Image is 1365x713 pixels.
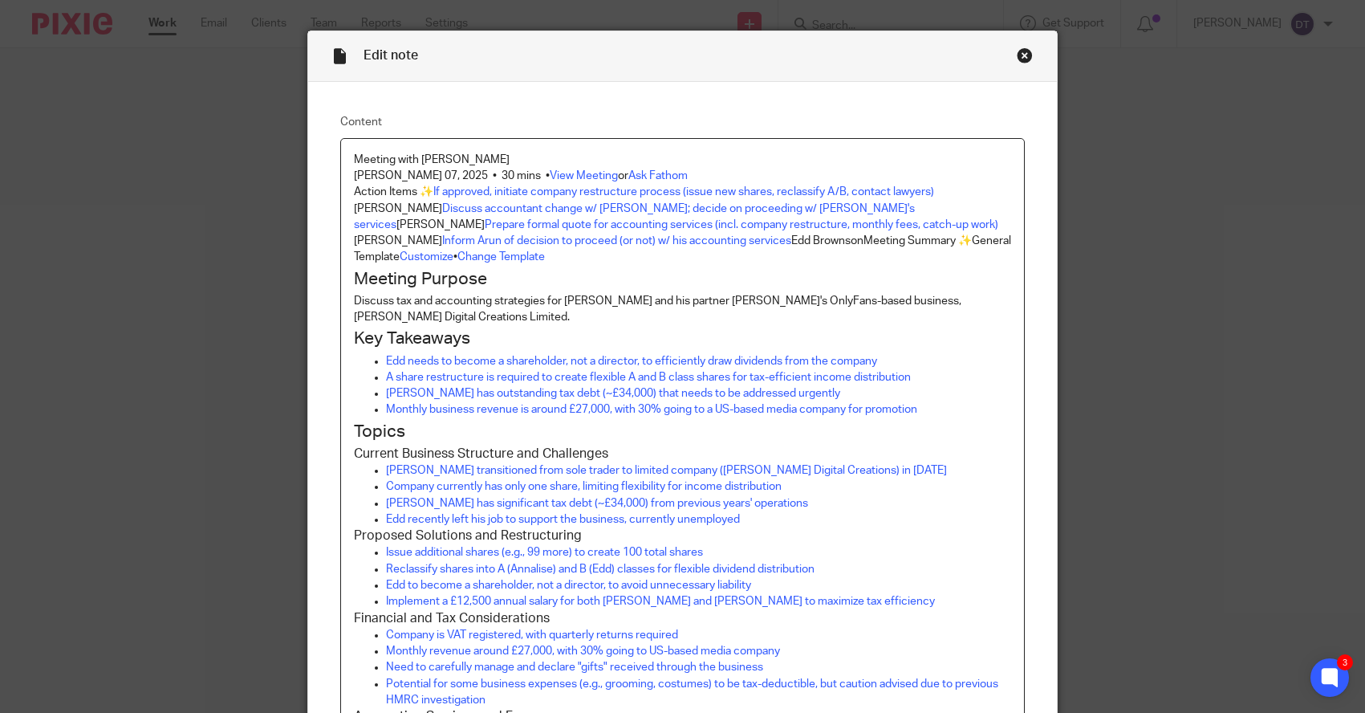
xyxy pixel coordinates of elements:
h3: Financial and Tax Considerations [354,610,1012,627]
h2: Meeting Purpose [354,266,1012,293]
a: [PERSON_NAME] transitioned from sole trader to limited company ([PERSON_NAME] Digital Creations) ... [386,465,947,476]
p: Meeting with [PERSON_NAME] [354,152,1012,168]
a: Reclassify shares into A (Annalise) and B (Edd) classes for flexible dividend distribution [386,564,815,575]
a: Potential for some business expenses (e.g., grooming, costumes) to be tax-deductible, but caution... [386,678,1001,706]
p: Discuss tax and accounting strategies for [PERSON_NAME] and his partner [PERSON_NAME]'s OnlyFans-... [354,293,1012,326]
a: Edd recently left his job to support the business, currently unemployed [386,514,740,525]
div: Close this dialog window [1017,47,1033,63]
a: Edd to become a shareholder, not a director, to avoid unnecessary liability [386,580,751,591]
a: [PERSON_NAME] has significant tax debt (~£34,000) from previous years' operations [386,498,808,509]
span: Edit note [364,49,418,62]
div: 3 [1337,654,1353,670]
label: Content [340,114,1026,130]
h2: Topics [354,418,1012,446]
h3: Proposed Solutions and Restructuring [354,528,1012,544]
a: Issue additional shares (e.g., 99 more) to create 100 total shares [386,547,703,558]
p: Action Items ✨ [PERSON_NAME] [PERSON_NAME] [PERSON_NAME] Edd BrownsonMeeting Summary ✨General Tem... [354,184,1012,265]
a: Ask Fathom [628,170,688,181]
p: [PERSON_NAME] 07, 2025 • 30 mins • or [354,168,1012,184]
a: If approved, initiate company restructure process (issue new shares, reclassify A/B, contact lawy... [433,186,934,198]
a: Monthly revenue around £27,000, with 30% going to US-based media company [386,646,780,657]
a: Customize [400,251,453,263]
a: A share restructure is required to create flexible A and B class shares for tax-efficient income ... [386,372,911,383]
a: Company currently has only one share, limiting flexibility for income distribution [386,481,782,492]
a: Discuss accountant change w/ [PERSON_NAME]; decide on proceeding w/ [PERSON_NAME]'s services [354,203,917,230]
a: Inform Arun of decision to proceed (or not) w/ his accounting services [442,235,791,246]
a: Edd needs to become a shareholder, not a director, to efficiently draw dividends from the company [386,356,877,367]
a: Monthly business revenue is around £27,000, with 30% going to a US-based media company for promotion [386,404,917,415]
a: Need to carefully manage and declare "gifts" received through the business [386,662,763,673]
h2: Key Takeaways [354,325,1012,352]
a: Change Template [457,251,545,263]
a: Implement a £12,500 annual salary for both [PERSON_NAME] and [PERSON_NAME] to maximize tax effici... [386,596,935,607]
a: [PERSON_NAME] has outstanding tax debt (~£34,000) that needs to be addressed urgently [386,388,840,399]
a: Company is VAT registered, with quarterly returns required [386,629,678,641]
h3: Current Business Structure and Challenges [354,446,1012,462]
a: View Meeting [550,170,618,181]
a: Prepare formal quote for accounting services (incl. company restructure, monthly fees, catch-up w... [485,219,998,230]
